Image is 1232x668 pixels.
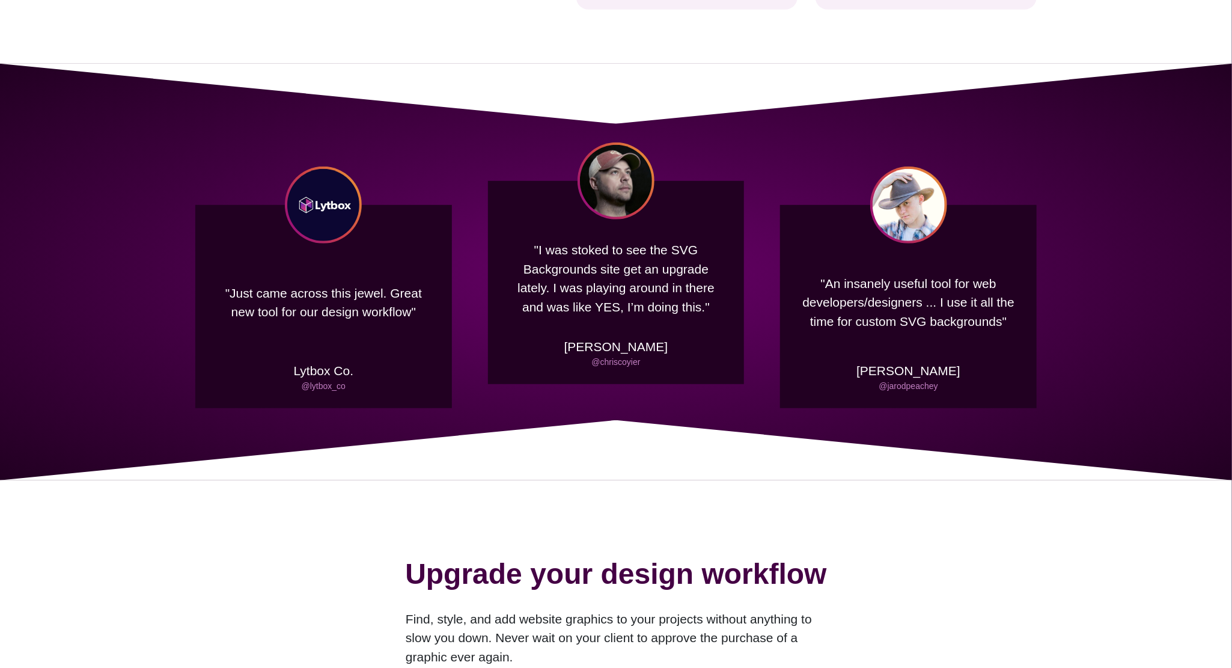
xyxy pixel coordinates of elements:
p: Lytbox Co. [294,361,354,381]
p: "Just came across this jewel. Great new tool for our design workflow" [213,256,434,349]
a: @lytbox_co [302,381,346,391]
img: Lytbox Co logo [285,167,362,244]
img: Jarod Peachey headshot [870,167,947,244]
p: Find, style, and add website graphics to your projects without anything to slow you down. Never w... [406,610,826,667]
p: [PERSON_NAME] [564,337,668,357]
p: "I was stoked to see the SVG Backgrounds site get an upgrade lately. I was playing around in ther... [506,231,727,325]
a: @jarodpeachey [879,381,938,391]
p: "An insanely useful tool for web developers/designers ... I use it all the time for custom SVG ba... [798,256,1019,349]
p: [PERSON_NAME] [856,361,960,381]
h2: Upgrade your design workflow [36,553,1196,605]
a: @chriscoyier [591,357,640,367]
img: Chris Coyier headshot [578,142,654,219]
